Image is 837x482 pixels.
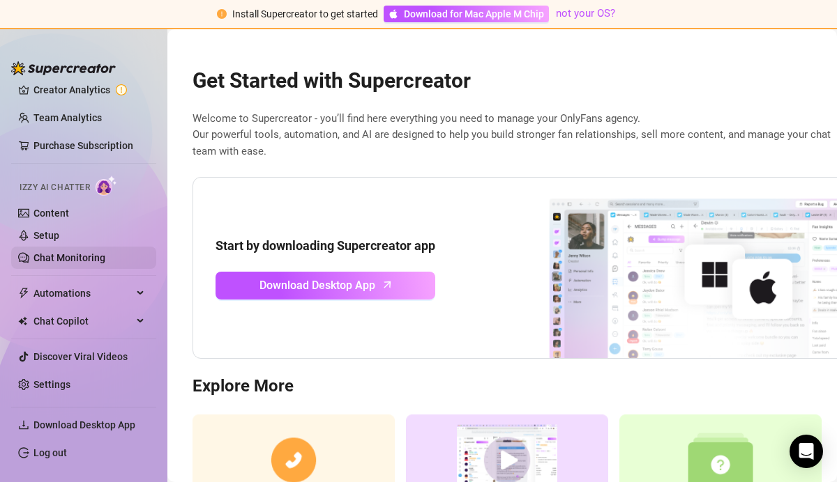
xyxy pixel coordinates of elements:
[11,61,116,75] img: logo-BBDzfeDw.svg
[18,288,29,299] span: thunderbolt
[790,435,823,468] div: Open Intercom Messenger
[404,6,544,22] span: Download for Mac Apple M Chip
[232,8,378,20] span: Install Supercreator to get started
[384,6,549,22] a: Download for Mac Apple M Chip
[379,277,395,293] span: arrow-up
[96,176,117,196] img: AI Chatter
[33,208,69,219] a: Content
[33,79,145,101] a: Creator Analytics exclamation-circle
[33,112,102,123] a: Team Analytics
[33,282,133,304] span: Automations
[18,419,29,430] span: download
[33,379,70,390] a: Settings
[33,310,133,332] span: Chat Copilot
[556,7,615,20] a: not your OS?
[216,272,435,300] a: Download Desktop Apparrow-up
[33,447,67,458] a: Log out
[33,230,59,241] a: Setup
[20,181,90,194] span: Izzy AI Chatter
[33,134,145,157] a: Purchase Subscription
[33,252,105,263] a: Chat Monitoring
[259,277,375,294] span: Download Desktop App
[217,9,227,19] span: exclamation-circle
[216,238,435,253] strong: Start by downloading Supercreator app
[33,351,128,362] a: Discover Viral Videos
[389,9,398,19] span: apple
[18,316,27,326] img: Chat Copilot
[33,419,135,430] span: Download Desktop App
